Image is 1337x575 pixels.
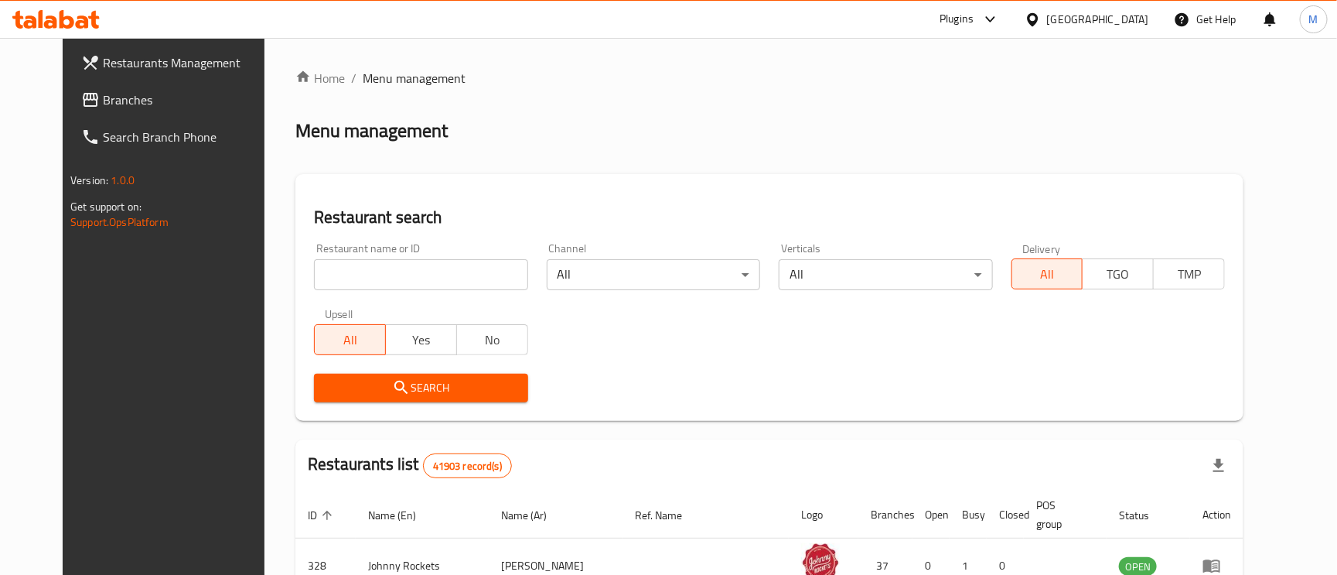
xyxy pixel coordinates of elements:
[295,118,448,143] h2: Menu management
[1160,263,1219,286] span: TMP
[103,128,274,146] span: Search Branch Phone
[636,506,703,525] span: Ref. Name
[456,324,528,355] button: No
[308,453,512,478] h2: Restaurants list
[423,453,512,478] div: Total records count
[314,374,527,402] button: Search
[1119,506,1169,525] span: Status
[295,69,345,87] a: Home
[1082,258,1154,289] button: TGO
[912,491,950,539] th: Open
[987,491,1024,539] th: Closed
[69,44,286,81] a: Restaurants Management
[789,491,858,539] th: Logo
[103,53,274,72] span: Restaurants Management
[351,69,356,87] li: /
[363,69,466,87] span: Menu management
[308,506,337,525] span: ID
[70,197,142,217] span: Get support on:
[321,329,380,351] span: All
[424,459,511,474] span: 41903 record(s)
[779,259,992,290] div: All
[1022,243,1061,254] label: Delivery
[326,378,515,398] span: Search
[314,206,1225,229] h2: Restaurant search
[940,10,974,29] div: Plugins
[463,329,522,351] span: No
[314,324,386,355] button: All
[368,506,436,525] span: Name (En)
[1047,11,1149,28] div: [GEOGRAPHIC_DATA]
[69,118,286,156] a: Search Branch Phone
[111,170,135,190] span: 1.0.0
[392,329,451,351] span: Yes
[1309,11,1318,28] span: M
[547,259,760,290] div: All
[950,491,987,539] th: Busy
[501,506,567,525] span: Name (Ar)
[1011,258,1083,289] button: All
[858,491,912,539] th: Branches
[70,170,108,190] span: Version:
[325,309,353,320] label: Upsell
[1153,258,1225,289] button: TMP
[1036,496,1088,533] span: POS group
[295,69,1243,87] nav: breadcrumb
[70,212,169,232] a: Support.OpsPlatform
[385,324,457,355] button: Yes
[1202,556,1231,575] div: Menu
[69,81,286,118] a: Branches
[103,91,274,109] span: Branches
[1190,491,1243,539] th: Action
[1018,263,1077,286] span: All
[1089,263,1148,286] span: TGO
[314,259,527,290] input: Search for restaurant name or ID..
[1200,447,1237,484] div: Export file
